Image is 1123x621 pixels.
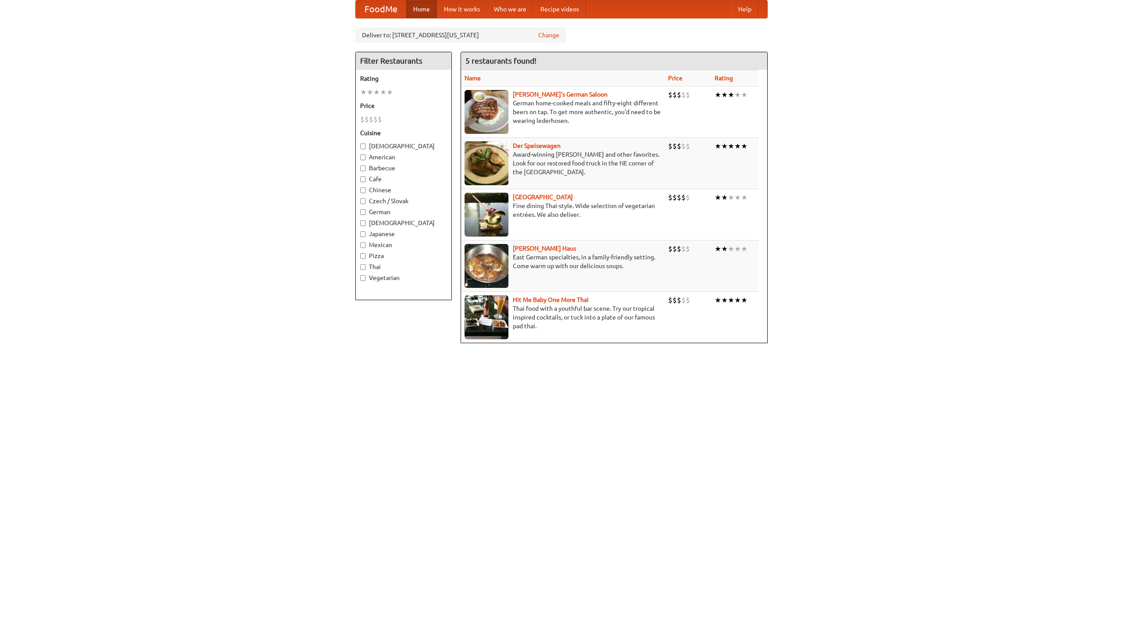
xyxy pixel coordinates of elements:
label: Thai [360,262,447,271]
a: Price [668,75,683,82]
li: ★ [380,87,386,97]
li: $ [681,193,686,202]
li: $ [686,295,690,305]
li: $ [681,90,686,100]
input: Chinese [360,187,366,193]
li: $ [668,244,672,254]
h5: Rating [360,74,447,83]
p: German home-cooked meals and fifty-eight different beers on tap. To get more authentic, you'd nee... [465,99,661,125]
li: $ [677,141,681,151]
a: Change [538,31,559,39]
li: $ [672,193,677,202]
li: $ [373,115,378,124]
li: $ [365,115,369,124]
li: $ [668,90,672,100]
li: ★ [741,90,747,100]
label: Japanese [360,230,447,238]
a: [PERSON_NAME]'s German Saloon [513,91,608,98]
a: Name [465,75,481,82]
input: German [360,209,366,215]
li: ★ [741,244,747,254]
input: Barbecue [360,165,366,171]
li: $ [677,244,681,254]
li: $ [668,295,672,305]
img: satay.jpg [465,193,508,237]
a: Der Speisewagen [513,142,561,149]
a: Rating [715,75,733,82]
input: [DEMOGRAPHIC_DATA] [360,220,366,226]
p: East German specialties, in a family-friendly setting. Come warm up with our delicious soups. [465,253,661,270]
li: ★ [741,141,747,151]
li: $ [677,295,681,305]
input: Mexican [360,242,366,248]
input: Cafe [360,176,366,182]
label: Vegetarian [360,273,447,282]
li: ★ [728,295,734,305]
a: Help [731,0,758,18]
li: $ [686,193,690,202]
label: [DEMOGRAPHIC_DATA] [360,219,447,227]
h5: Price [360,101,447,110]
li: $ [378,115,382,124]
input: [DEMOGRAPHIC_DATA] [360,144,366,149]
li: ★ [734,193,741,202]
li: ★ [734,244,741,254]
li: $ [686,244,690,254]
h4: Filter Restaurants [356,52,451,70]
li: $ [677,90,681,100]
a: Home [406,0,437,18]
input: Thai [360,264,366,270]
li: ★ [386,87,393,97]
li: ★ [721,244,728,254]
li: ★ [373,87,380,97]
li: ★ [715,141,721,151]
li: $ [360,115,365,124]
li: ★ [741,295,747,305]
li: $ [672,295,677,305]
li: ★ [734,141,741,151]
input: American [360,154,366,160]
a: Who we are [487,0,533,18]
li: ★ [715,90,721,100]
p: Thai food with a youthful bar scene. Try our tropical inspired cocktails, or tuck into a plate of... [465,304,661,330]
li: $ [668,193,672,202]
a: [PERSON_NAME] Haus [513,245,576,252]
label: Barbecue [360,164,447,172]
label: American [360,153,447,162]
input: Pizza [360,253,366,259]
p: Award-winning [PERSON_NAME] and other favorites. Look for our restored food truck in the NE corne... [465,150,661,176]
input: Czech / Slovak [360,198,366,204]
a: FoodMe [356,0,406,18]
label: [DEMOGRAPHIC_DATA] [360,142,447,151]
li: $ [369,115,373,124]
li: $ [686,90,690,100]
input: Vegetarian [360,275,366,281]
li: ★ [728,141,734,151]
li: $ [681,295,686,305]
li: $ [686,141,690,151]
li: $ [672,244,677,254]
li: ★ [721,141,728,151]
li: ★ [715,193,721,202]
li: ★ [728,90,734,100]
a: How it works [437,0,487,18]
li: $ [672,141,677,151]
img: speisewagen.jpg [465,141,508,185]
li: $ [672,90,677,100]
li: $ [681,141,686,151]
div: Deliver to: [STREET_ADDRESS][US_STATE] [355,27,566,43]
label: Chinese [360,186,447,194]
a: [GEOGRAPHIC_DATA] [513,194,573,201]
label: Pizza [360,251,447,260]
a: Hit Me Baby One More Thai [513,296,589,303]
img: kohlhaus.jpg [465,244,508,288]
h5: Cuisine [360,129,447,137]
li: ★ [728,193,734,202]
li: $ [677,193,681,202]
label: German [360,208,447,216]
